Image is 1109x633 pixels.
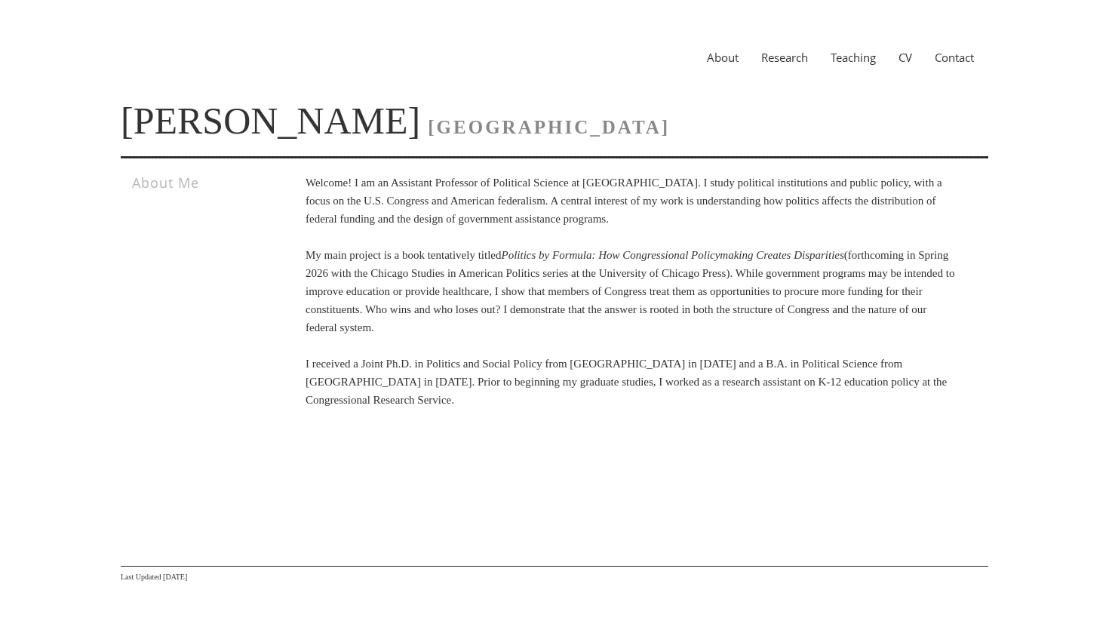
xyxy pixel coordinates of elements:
[819,50,887,65] a: Teaching
[750,50,819,65] a: Research
[923,50,985,65] a: Contact
[121,100,420,142] a: [PERSON_NAME]
[887,50,923,65] a: CV
[132,174,263,192] h3: About Me
[428,117,670,137] span: [GEOGRAPHIC_DATA]
[502,249,844,261] i: Politics by Formula: How Congressional Policymaking Creates Disparities
[121,573,187,581] span: Last Updated [DATE]
[696,50,750,65] a: About
[306,174,957,409] p: Welcome! I am an Assistant Professor of Political Science at [GEOGRAPHIC_DATA]. I study political...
